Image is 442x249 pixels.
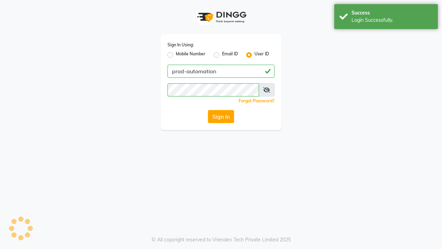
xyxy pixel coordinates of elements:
[352,9,433,17] div: Success
[254,51,269,59] label: User ID
[222,51,238,59] label: Email ID
[167,42,194,48] label: Sign In Using:
[193,7,249,27] img: logo1.svg
[167,83,259,96] input: Username
[176,51,205,59] label: Mobile Number
[208,110,234,123] button: Sign In
[352,17,433,24] div: Login Successfully.
[239,98,275,103] a: Forgot Password?
[167,65,275,78] input: Username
